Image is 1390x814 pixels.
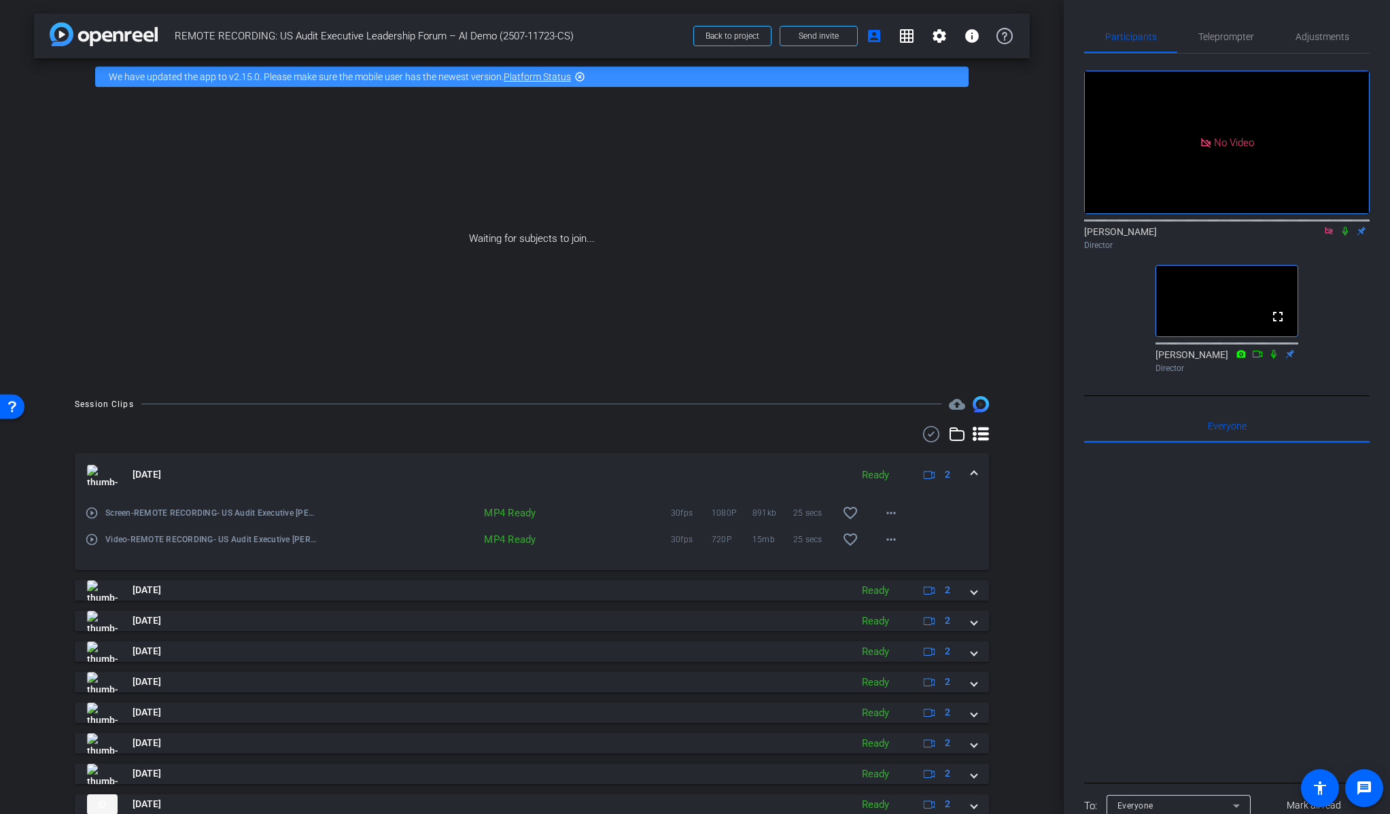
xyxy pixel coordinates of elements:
mat-icon: fullscreen [1270,308,1286,325]
mat-icon: highlight_off [574,71,585,82]
div: Session Clips [75,397,134,411]
div: Ready [855,675,896,690]
mat-expansion-panel-header: thumb-nail[DATE]Ready2 [75,611,989,631]
span: 2 [945,797,950,811]
span: [DATE] [133,614,161,628]
span: 25 secs [793,533,834,546]
span: Adjustments [1296,32,1349,41]
mat-expansion-panel-header: thumb-nail[DATE]Ready2 [75,733,989,754]
div: To: [1084,798,1097,814]
span: Everyone [1208,421,1247,431]
span: Send invite [799,31,839,41]
mat-expansion-panel-header: thumb-nail[DATE]Ready2 [75,580,989,601]
div: MP4 Ready [439,533,543,546]
div: Director [1156,362,1298,374]
span: 25 secs [793,506,834,520]
div: Ready [855,766,896,782]
mat-icon: message [1356,780,1372,796]
div: Ready [855,583,896,599]
mat-icon: cloud_upload [949,396,965,412]
mat-icon: favorite_border [842,505,858,521]
span: Everyone [1117,801,1153,811]
span: [DATE] [133,675,161,689]
img: thumb-nail [87,641,118,662]
img: thumb-nail [87,580,118,601]
mat-icon: favorite_border [842,531,858,548]
span: 30fps [671,506,712,520]
div: thumb-nail[DATE]Ready2 [75,497,989,570]
span: 2 [945,644,950,658]
mat-expansion-panel-header: thumb-nail[DATE]Ready2 [75,641,989,662]
span: 2 [945,705,950,720]
span: [DATE] [133,736,161,750]
a: Platform Status [504,71,571,82]
img: thumb-nail [87,465,118,485]
div: Ready [855,797,896,813]
span: [DATE] [133,644,161,658]
mat-expansion-panel-header: thumb-nail[DATE]Ready2 [75,764,989,784]
div: Ready [855,614,896,629]
div: Waiting for subjects to join... [34,95,1030,383]
span: 891kb [752,506,793,520]
span: Teleprompter [1198,32,1254,41]
div: MP4 Ready [439,506,543,520]
mat-icon: account_box [866,28,882,44]
span: No Video [1214,136,1254,148]
span: [DATE] [133,766,161,781]
span: [DATE] [133,705,161,720]
mat-icon: play_circle_outline [85,506,99,520]
img: thumb-nail [87,611,118,631]
span: Video-REMOTE RECORDING- US Audit Executive [PERSON_NAME]-REMOTE RECORDING- US Audit Executive Lea... [105,533,317,546]
img: thumb-nail [87,733,118,754]
span: 2 [945,614,950,628]
div: [PERSON_NAME] [1084,225,1370,251]
span: Back to project [706,31,759,41]
img: Session clips [973,396,989,412]
div: Ready [855,705,896,721]
span: 720P [712,533,752,546]
mat-expansion-panel-header: thumb-nail[DATE]Ready2 [75,672,989,692]
mat-icon: more_horiz [883,531,899,548]
span: [DATE] [133,797,161,811]
span: 15mb [752,533,793,546]
img: thumb-nail [87,764,118,784]
span: [DATE] [133,467,161,482]
span: 1080P [712,506,752,520]
span: Participants [1105,32,1157,41]
span: 2 [945,675,950,689]
div: Director [1084,239,1370,251]
span: 2 [945,736,950,750]
div: Ready [855,736,896,751]
span: [DATE] [133,583,161,597]
mat-icon: info [964,28,980,44]
mat-expansion-panel-header: thumb-nail[DATE]Ready2 [75,703,989,723]
div: Ready [855,467,896,483]
img: thumb-nail [87,703,118,723]
img: thumb-nail [87,672,118,692]
span: Screen-REMOTE RECORDING- US Audit Executive [PERSON_NAME]-REMOTE RECORDING- US Audit Executive Le... [105,506,317,520]
mat-expansion-panel-header: thumb-nail[DATE]Ready2 [75,453,989,497]
div: We have updated the app to v2.15.0. Please make sure the mobile user has the newest version. [95,67,969,87]
span: Destinations for your clips [949,396,965,412]
span: 2 [945,766,950,781]
span: Mark all read [1287,798,1341,813]
span: 30fps [671,533,712,546]
mat-icon: more_horiz [883,505,899,521]
div: Ready [855,644,896,660]
mat-icon: settings [931,28,948,44]
span: 2 [945,583,950,597]
button: Send invite [780,26,858,46]
span: 2 [945,467,950,482]
button: Back to project [693,26,771,46]
div: [PERSON_NAME] [1156,348,1298,374]
span: REMOTE RECORDING: US Audit Executive Leadership Forum – AI Demo (2507-11723-CS) [175,22,685,50]
mat-icon: accessibility [1312,780,1328,796]
mat-icon: play_circle_outline [85,533,99,546]
img: app-logo [50,22,158,46]
mat-icon: grid_on [899,28,915,44]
